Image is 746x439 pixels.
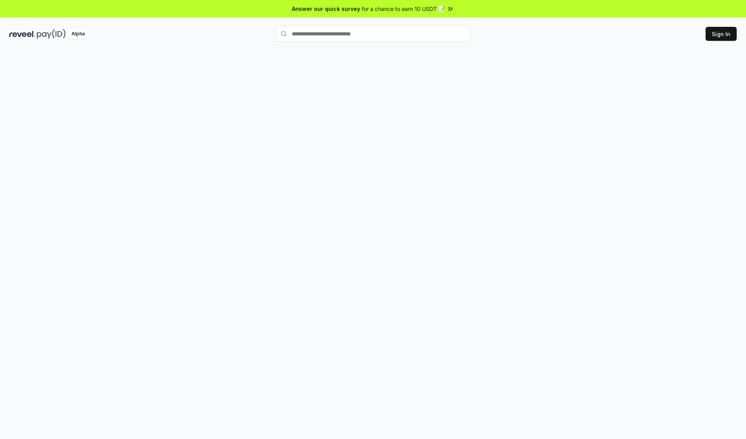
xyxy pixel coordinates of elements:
img: reveel_dark [9,29,35,39]
img: pay_id [37,29,66,39]
span: Answer our quick survey [292,5,360,13]
button: Sign In [706,27,737,41]
span: for a chance to earn 10 USDT 📝 [362,5,445,13]
div: Alpha [67,29,89,39]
